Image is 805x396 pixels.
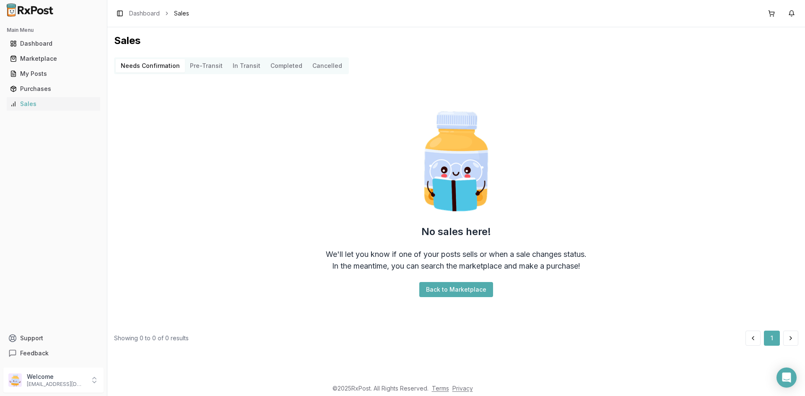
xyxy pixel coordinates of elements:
[7,96,100,111] a: Sales
[3,82,104,96] button: Purchases
[432,385,449,392] a: Terms
[3,37,104,50] button: Dashboard
[27,373,85,381] p: Welcome
[20,349,49,357] span: Feedback
[27,381,85,388] p: [EMAIL_ADDRESS][DOMAIN_NAME]
[764,331,780,346] button: 1
[10,70,97,78] div: My Posts
[185,59,228,72] button: Pre-Transit
[3,346,104,361] button: Feedback
[3,331,104,346] button: Support
[776,368,797,388] div: Open Intercom Messenger
[228,59,265,72] button: In Transit
[332,260,580,272] div: In the meantime, you can search the marketplace and make a purchase!
[3,97,104,111] button: Sales
[174,9,189,18] span: Sales
[10,39,97,48] div: Dashboard
[326,248,587,260] div: We'll let you know if one of your posts sells or when a sale changes status.
[10,54,97,63] div: Marketplace
[307,59,347,72] button: Cancelled
[114,334,189,342] div: Showing 0 to 0 of 0 results
[10,85,97,93] div: Purchases
[7,36,100,51] a: Dashboard
[419,282,493,297] button: Back to Marketplace
[3,52,104,65] button: Marketplace
[3,3,57,17] img: RxPost Logo
[129,9,189,18] nav: breadcrumb
[402,108,510,215] img: Smart Pill Bottle
[452,385,473,392] a: Privacy
[7,51,100,66] a: Marketplace
[10,100,97,108] div: Sales
[116,59,185,72] button: Needs Confirmation
[421,225,491,238] h2: No sales here!
[114,34,798,47] h1: Sales
[7,81,100,96] a: Purchases
[8,373,22,387] img: User avatar
[129,9,160,18] a: Dashboard
[7,27,100,34] h2: Main Menu
[7,66,100,81] a: My Posts
[265,59,307,72] button: Completed
[3,67,104,80] button: My Posts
